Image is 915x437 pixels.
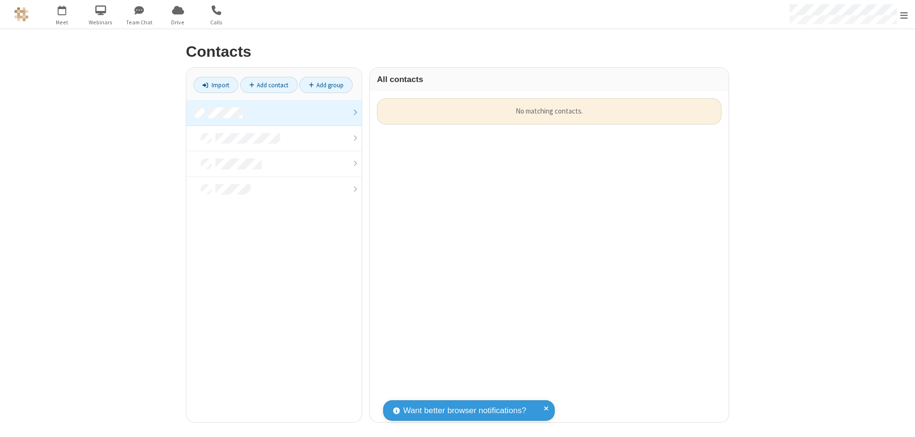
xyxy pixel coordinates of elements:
[403,405,526,417] span: Want better browser notifications?
[160,18,196,27] span: Drive
[377,75,722,84] h3: All contacts
[193,77,238,93] a: Import
[891,412,908,430] iframe: Chat
[299,77,353,93] a: Add group
[240,77,298,93] a: Add contact
[199,18,234,27] span: Calls
[122,18,157,27] span: Team Chat
[44,18,80,27] span: Meet
[14,7,29,21] img: QA Selenium DO NOT DELETE OR CHANGE
[186,43,729,60] h2: Contacts
[83,18,119,27] span: Webinars
[377,98,722,125] div: No matching contacts.
[370,91,729,422] div: grid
